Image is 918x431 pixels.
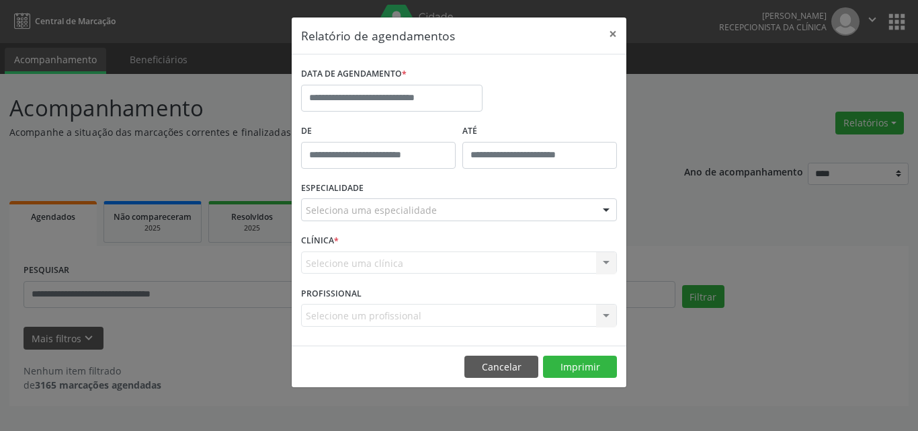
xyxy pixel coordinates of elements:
[301,283,362,304] label: PROFISSIONAL
[462,121,617,142] label: ATÉ
[301,64,407,85] label: DATA DE AGENDAMENTO
[301,27,455,44] h5: Relatório de agendamentos
[301,121,456,142] label: De
[464,356,538,379] button: Cancelar
[306,203,437,217] span: Seleciona uma especialidade
[301,178,364,199] label: ESPECIALIDADE
[599,17,626,50] button: Close
[301,231,339,251] label: CLÍNICA
[543,356,617,379] button: Imprimir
